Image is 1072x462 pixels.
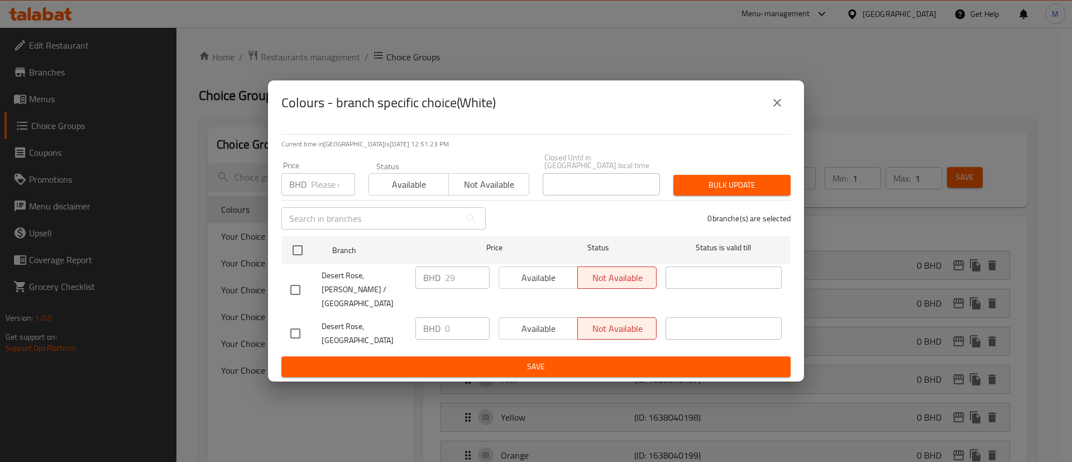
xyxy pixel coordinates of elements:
[289,178,307,191] p: BHD
[707,213,791,224] p: 0 branche(s) are selected
[311,173,355,196] input: Please enter price
[445,266,490,289] input: Please enter price
[448,173,529,196] button: Not available
[423,271,441,284] p: BHD
[445,317,490,340] input: Please enter price
[540,241,657,255] span: Status
[682,178,782,192] span: Bulk update
[322,269,406,311] span: Desert Rose, [PERSON_NAME] / [GEOGRAPHIC_DATA]
[374,177,444,193] span: Available
[457,241,532,255] span: Price
[281,94,496,112] h2: Colours - branch specific choice(White)
[290,360,782,374] span: Save
[673,175,791,196] button: Bulk update
[666,241,782,255] span: Status is valid till
[281,207,460,230] input: Search in branches
[368,173,449,196] button: Available
[281,356,791,377] button: Save
[764,89,791,116] button: close
[453,177,524,193] span: Not available
[332,244,448,258] span: Branch
[423,322,441,335] p: BHD
[322,320,406,347] span: Desert Rose, [GEOGRAPHIC_DATA]
[281,139,791,149] p: Current time in [GEOGRAPHIC_DATA] is [DATE] 12:51:23 PM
